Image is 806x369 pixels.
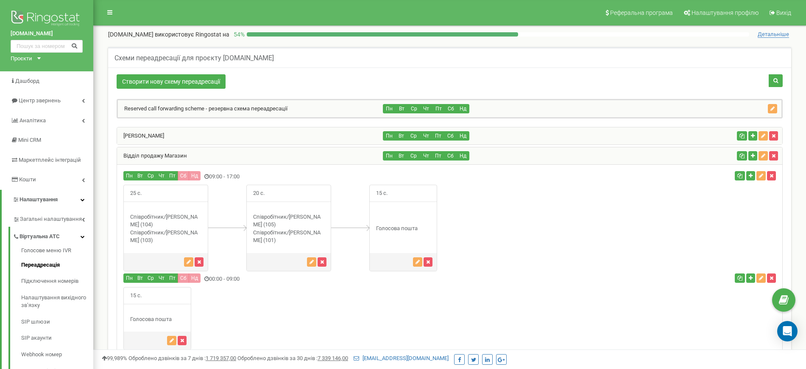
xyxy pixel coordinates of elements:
[610,9,673,16] span: Реферальна програма
[19,157,81,163] span: Маркетплейс інтеграцій
[117,171,561,183] div: 09:00 - 17:00
[20,233,60,241] span: Віртуальна АТС
[395,151,408,161] button: Вт
[18,137,41,143] span: Mini CRM
[135,273,145,283] button: Вт
[758,31,789,38] span: Детальніше
[420,151,432,161] button: Чт
[354,355,449,361] a: [EMAIL_ADDRESS][DOMAIN_NAME]
[145,171,156,180] button: Ср
[692,9,759,16] span: Налаштування профілю
[189,273,201,283] button: Нд
[318,355,348,361] u: 7 339 146,00
[13,209,93,227] a: Загальні налаштування
[145,273,156,283] button: Ср
[123,273,135,283] button: Пн
[457,104,469,113] button: Нд
[420,104,432,113] button: Чт
[407,151,420,161] button: Ср
[395,104,408,113] button: Вт
[21,247,93,257] a: Голосове меню IVR
[178,171,189,180] button: Сб
[420,131,432,141] button: Чт
[19,176,36,183] span: Кошти
[135,171,145,180] button: Вт
[21,314,93,330] a: SIP шлюзи
[432,131,445,141] button: Пт
[124,287,148,304] span: 15 с.
[155,31,229,38] span: використовує Ringostat на
[20,196,58,203] span: Налаштування
[2,190,93,210] a: Налаштування
[444,104,457,113] button: Сб
[247,185,271,202] span: 20 с.
[206,355,236,361] u: 1 719 357,00
[156,171,167,180] button: Чт
[383,104,396,113] button: Пн
[21,346,93,363] a: Webhook номер
[432,104,445,113] button: Пт
[123,171,135,180] button: Пн
[156,273,167,283] button: Чт
[21,330,93,346] a: SIP акаунти
[21,257,93,273] a: Переадресація
[117,132,164,139] a: [PERSON_NAME]
[457,151,469,161] button: Нд
[108,30,229,39] p: [DOMAIN_NAME]
[11,30,83,38] a: [DOMAIN_NAME]
[117,74,226,89] a: Створити нову схему переадресації
[19,97,61,104] span: Центр звернень
[383,151,396,161] button: Пн
[21,290,93,314] a: Налаштування вихідного зв’язку
[247,213,331,245] div: Співробітник/[PERSON_NAME] (105) Співробітник/[PERSON_NAME] (101)
[777,321,798,341] div: Open Intercom Messenger
[128,355,236,361] span: Оброблено дзвінків за 7 днів :
[11,8,83,30] img: Ringostat logo
[167,273,178,283] button: Пт
[117,152,187,159] a: Відділ продажу Магазин
[444,131,457,141] button: Сб
[776,9,791,16] span: Вихід
[102,355,127,361] span: 99,989%
[370,225,437,233] div: Голосова пошта
[11,55,32,63] div: Проєкти
[432,151,445,161] button: Пт
[407,104,420,113] button: Ср
[189,171,201,180] button: Нд
[370,185,394,202] span: 15 с.
[15,78,39,84] span: Дашборд
[407,131,420,141] button: Ср
[167,171,178,180] button: Пт
[11,40,83,53] input: Пошук за номером
[117,273,561,285] div: 00:00 - 09:00
[457,131,469,141] button: Нд
[13,227,93,244] a: Віртуальна АТС
[229,30,247,39] p: 54 %
[178,273,189,283] button: Сб
[114,54,274,62] h5: Схеми переадресації для проєкту [DOMAIN_NAME]
[118,105,287,112] a: Reserved call forwarding scheme - резервна схема переадресації
[237,355,348,361] span: Оброблено дзвінків за 30 днів :
[20,117,46,124] span: Аналiтика
[21,273,93,290] a: Підключення номерів
[444,151,457,161] button: Сб
[20,215,82,223] span: Загальні налаштування
[395,131,408,141] button: Вт
[124,213,208,245] div: Співробітник/[PERSON_NAME] (104) Співробітник/[PERSON_NAME] (103)
[124,185,148,202] span: 25 с.
[769,74,783,87] button: Пошук схеми переадресації
[124,315,191,324] div: Голосова пошта
[383,131,396,141] button: Пн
